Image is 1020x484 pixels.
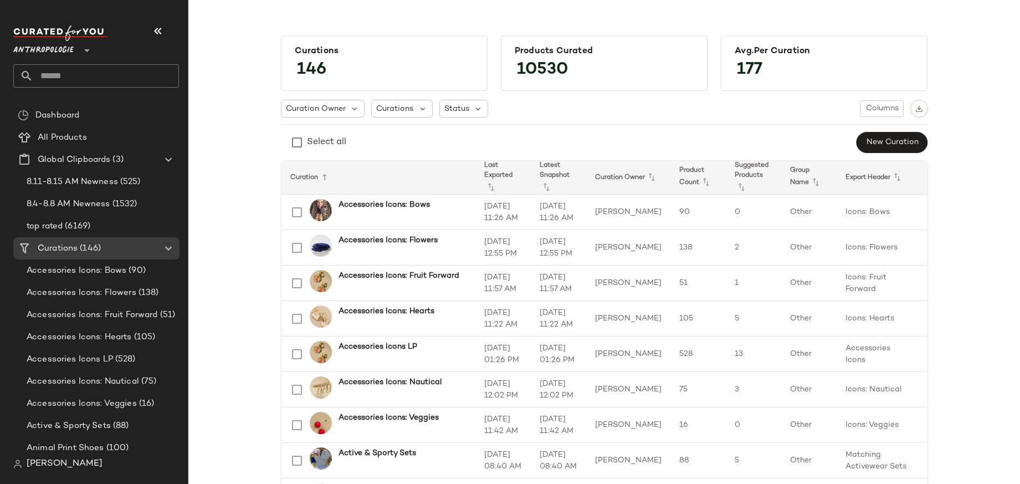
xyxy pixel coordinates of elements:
[586,443,670,478] td: [PERSON_NAME]
[531,337,586,372] td: [DATE] 01:26 PM
[670,443,726,478] td: 88
[915,105,923,113] img: svg%3e
[310,199,332,221] img: 104379375_070_b15
[310,305,332,328] img: 101906907_273_b
[586,161,670,195] th: Curation Owner
[726,50,773,90] span: 177
[781,372,837,407] td: Other
[27,287,136,299] span: Accessories Icons: Flowers
[475,230,531,266] td: [DATE] 12:55 PM
[586,407,670,443] td: [PERSON_NAME]
[781,301,837,337] td: Other
[444,103,469,115] span: Status
[837,443,921,478] td: Matching Activewear Sets
[137,398,155,410] span: (16)
[586,230,670,266] td: [PERSON_NAME]
[104,442,129,455] span: (100)
[27,220,63,233] span: top rated
[118,176,141,188] span: (525)
[670,372,726,407] td: 75
[670,301,726,337] td: 105
[78,242,101,255] span: (146)
[339,376,442,388] b: Accessories Icons: Nautical
[339,341,417,353] b: Accessories Icons LP
[310,270,332,292] img: 101906907_626_b
[295,46,474,57] div: Curations
[310,412,332,434] img: 91036277_075_b
[781,195,837,230] td: Other
[139,375,157,388] span: (75)
[310,341,332,363] img: 101906907_626_b
[13,38,74,58] span: Anthropologie
[726,266,781,301] td: 1
[837,266,921,301] td: Icons: Fruit Forward
[475,195,531,230] td: [DATE] 11:26 AM
[865,138,918,147] span: New Curation
[475,266,531,301] td: [DATE] 11:57 AM
[670,407,726,443] td: 16
[27,457,102,471] span: [PERSON_NAME]
[586,301,670,337] td: [PERSON_NAME]
[136,287,159,299] span: (138)
[339,305,434,317] b: Accessories Icons: Hearts
[837,161,921,195] th: Export Header
[726,230,781,266] td: 2
[339,235,438,246] b: Accessories Icons: Flowers
[27,375,139,388] span: Accessories Icons: Nautical
[307,136,346,149] div: Select all
[27,264,126,277] span: Accessories Icons: Bows
[113,353,136,366] span: (528)
[35,109,79,122] span: Dashboard
[586,266,670,301] td: [PERSON_NAME]
[286,50,337,90] span: 146
[63,220,90,233] span: (6169)
[531,266,586,301] td: [DATE] 11:57 AM
[531,443,586,478] td: [DATE] 08:40 AM
[310,447,332,470] img: 4149593580073_012_b
[670,195,726,230] td: 90
[286,103,346,115] span: Curation Owner
[506,50,580,90] span: 10530
[13,26,107,41] img: cfy_white_logo.C9jOOHJF.svg
[158,309,176,322] span: (51)
[27,176,118,188] span: 8.11-8.15 AM Newness
[531,195,586,230] td: [DATE] 11:26 AM
[670,266,726,301] td: 51
[670,230,726,266] td: 138
[475,443,531,478] td: [DATE] 08:40 AM
[670,161,726,195] th: Product Count
[586,195,670,230] td: [PERSON_NAME]
[837,230,921,266] td: Icons: Flowers
[376,103,413,115] span: Curations
[531,407,586,443] td: [DATE] 11:42 AM
[781,407,837,443] td: Other
[837,407,921,443] td: Icons: Veggies
[735,46,914,57] div: Avg.per Curation
[27,198,110,211] span: 8.4-8.8 AM Newness
[726,443,781,478] td: 5
[586,337,670,372] td: [PERSON_NAME]
[38,242,78,255] span: Curations
[865,104,898,113] span: Columns
[110,154,123,166] span: (3)
[126,264,146,277] span: (90)
[310,235,332,257] img: 103216222_041_b
[310,376,332,399] img: 103767679_070_b
[13,460,22,468] img: svg%3e
[531,161,586,195] th: Latest Snapshot
[781,161,837,195] th: Group Name
[726,372,781,407] td: 3
[475,337,531,372] td: [DATE] 01:26 PM
[281,161,475,195] th: Curation
[837,301,921,337] td: Icons: Hearts
[531,230,586,266] td: [DATE] 12:55 PM
[726,195,781,230] td: 0
[515,46,694,57] div: Products Curated
[860,100,903,117] button: Columns
[27,442,104,455] span: Animal Print Shoes
[110,198,137,211] span: (1532)
[475,161,531,195] th: Last Exported
[27,331,132,344] span: Accessories Icons: Hearts
[18,110,29,121] img: svg%3e
[475,407,531,443] td: [DATE] 11:42 AM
